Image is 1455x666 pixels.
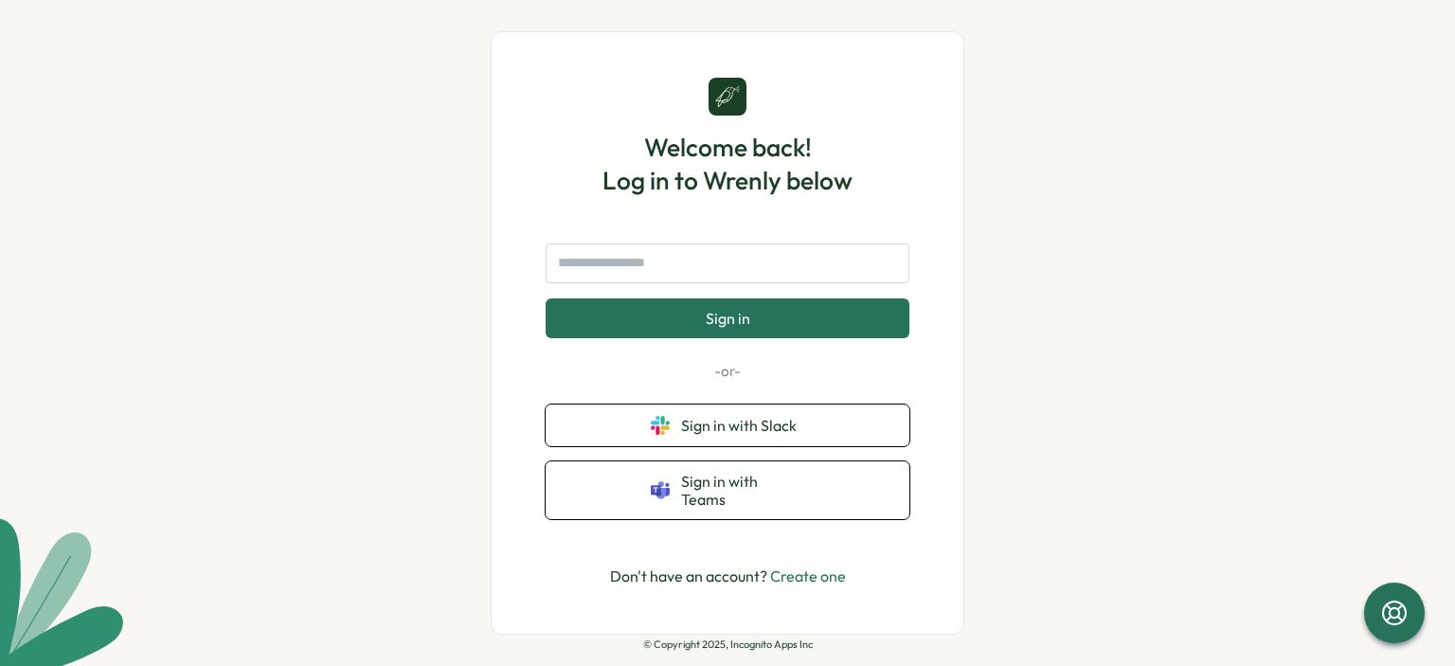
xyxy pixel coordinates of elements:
a: Create one [770,567,846,585]
span: Sign in with Teams [681,473,804,508]
p: Don't have an account? [610,565,846,588]
p: -or- [546,361,909,382]
button: Sign in [546,298,909,338]
span: Sign in with Slack [681,417,804,434]
span: Sign in [706,310,750,327]
h1: Welcome back! Log in to Wrenly below [602,131,853,197]
button: Sign in with Slack [546,405,909,446]
button: Sign in with Teams [546,461,909,519]
p: © Copyright 2025, Incognito Apps Inc [643,639,813,651]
